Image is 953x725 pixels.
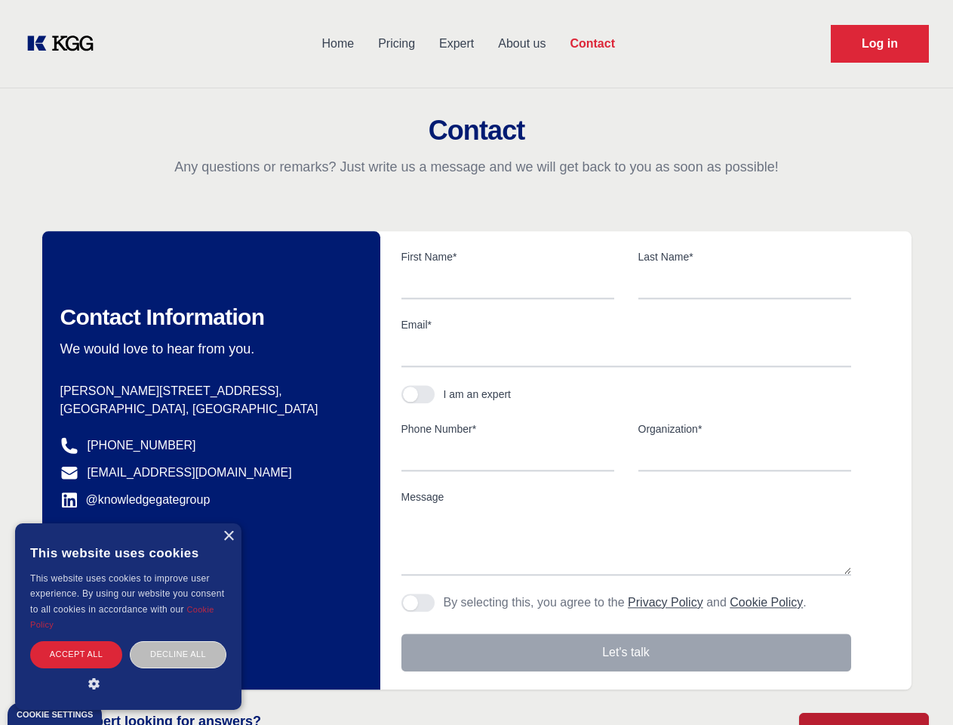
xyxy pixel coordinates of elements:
[88,464,292,482] a: [EMAIL_ADDRESS][DOMAIN_NAME]
[30,535,226,571] div: This website uses cookies
[444,594,807,612] p: By selecting this, you agree to the and .
[401,317,851,332] label: Email*
[401,249,614,264] label: First Name*
[24,32,106,56] a: KOL Knowledge Platform: Talk to Key External Experts (KEE)
[309,24,366,63] a: Home
[831,25,929,63] a: Request Demo
[60,491,211,509] a: @knowledgegategroup
[60,304,356,331] h2: Contact Information
[638,421,851,437] label: Organization*
[878,652,953,725] iframe: Chat Widget
[30,641,122,668] div: Accept all
[730,596,803,609] a: Cookie Policy
[401,489,851,504] label: Message
[30,605,214,629] a: Cookie Policy
[60,382,356,400] p: [PERSON_NAME][STREET_ADDRESS],
[60,340,356,358] p: We would love to hear from you.
[558,24,627,63] a: Contact
[17,711,93,719] div: Cookie settings
[427,24,486,63] a: Expert
[30,573,224,615] span: This website uses cookies to improve user experience. By using our website you consent to all coo...
[486,24,558,63] a: About us
[366,24,427,63] a: Pricing
[444,387,512,402] div: I am an expert
[130,641,226,668] div: Decline all
[628,596,703,609] a: Privacy Policy
[18,158,935,176] p: Any questions or remarks? Just write us a message and we will get back to you as soon as possible!
[60,400,356,418] p: [GEOGRAPHIC_DATA], [GEOGRAPHIC_DATA]
[223,531,234,542] div: Close
[88,437,196,455] a: [PHONE_NUMBER]
[638,249,851,264] label: Last Name*
[18,116,935,146] h2: Contact
[401,634,851,671] button: Let's talk
[401,421,614,437] label: Phone Number*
